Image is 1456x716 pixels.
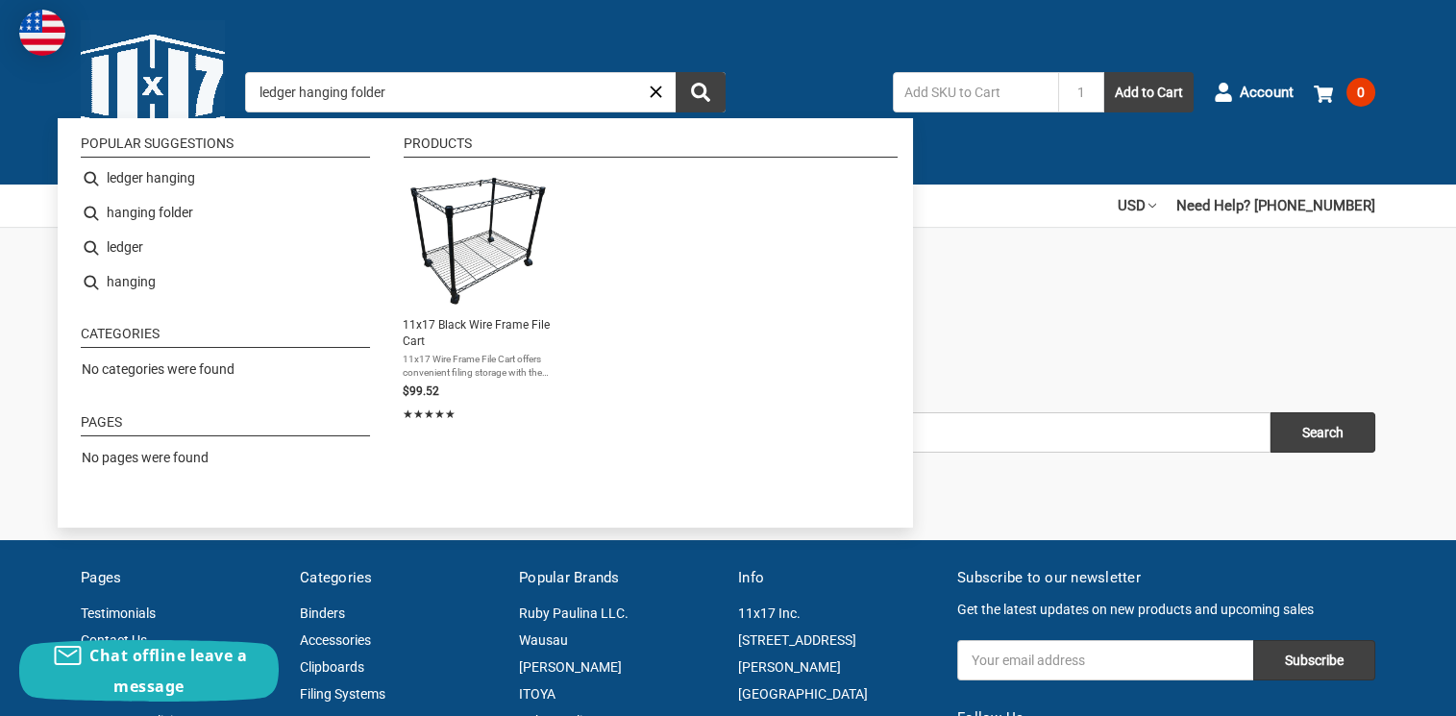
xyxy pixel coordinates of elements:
span: 0 [1346,78,1375,107]
div: Instant Search Results [58,118,913,528]
input: Search by keyword, brand or SKU [245,72,726,112]
a: Clipboards [300,659,364,675]
a: Binders [300,605,345,621]
span: $99.52 [403,384,439,398]
img: 11x17.com [81,20,225,164]
li: hanging [73,265,378,300]
input: Search [1271,412,1375,453]
a: Account [1214,67,1294,117]
input: Subscribe [1253,640,1375,680]
a: Ruby Paulina LLC. [519,605,629,621]
li: Categories [81,327,370,348]
a: Contact Us [81,632,147,648]
a: USD [1118,185,1156,227]
span: No pages were found [82,450,209,465]
a: ITOYA [519,686,555,702]
a: 0 [1314,67,1375,117]
a: [PERSON_NAME] [519,659,622,675]
span: Chat offline leave a message [89,645,247,697]
img: duty and tax information for United States [19,10,65,56]
p: Get the latest updates on new products and upcoming sales [957,600,1375,620]
h5: Pages [81,567,280,589]
li: Products [404,136,898,158]
a: Close [646,82,666,102]
img: 11x17 Black Wire Frame File Cart [408,169,548,309]
h5: Categories [300,567,499,589]
li: ledger hanging [73,161,378,196]
input: Your email address [957,640,1253,680]
h5: Popular Brands [519,567,718,589]
span: 11x17 Black Wire Frame File Cart [403,317,554,350]
input: Add SKU to Cart [893,72,1058,112]
a: Wausau [519,632,568,648]
a: 11x17 Black Wire Frame File Cart11x17 Black Wire Frame File Cart11x17 Wire Frame File Cart offers... [403,169,554,425]
li: hanging folder [73,196,378,231]
span: 11x17 Wire Frame File Cart offers convenient filing storage with the capability of rolling the ca... [403,353,554,380]
li: 11x17 Black Wire Frame File Cart [395,161,561,432]
a: Accessories [300,632,371,648]
span: ★★★★★ [403,406,456,423]
span: No categories were found [82,361,234,377]
li: Pages [81,415,370,436]
button: Chat offline leave a message [19,640,279,702]
button: Add to Cart [1104,72,1194,112]
a: Filing Systems [300,686,385,702]
li: Popular suggestions [81,136,370,158]
h5: Subscribe to our newsletter [957,567,1375,589]
a: Testimonials [81,605,156,621]
li: ledger [73,231,378,265]
span: Account [1240,82,1294,104]
h5: Info [738,567,937,589]
a: Need Help? [PHONE_NUMBER] [1176,185,1375,227]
